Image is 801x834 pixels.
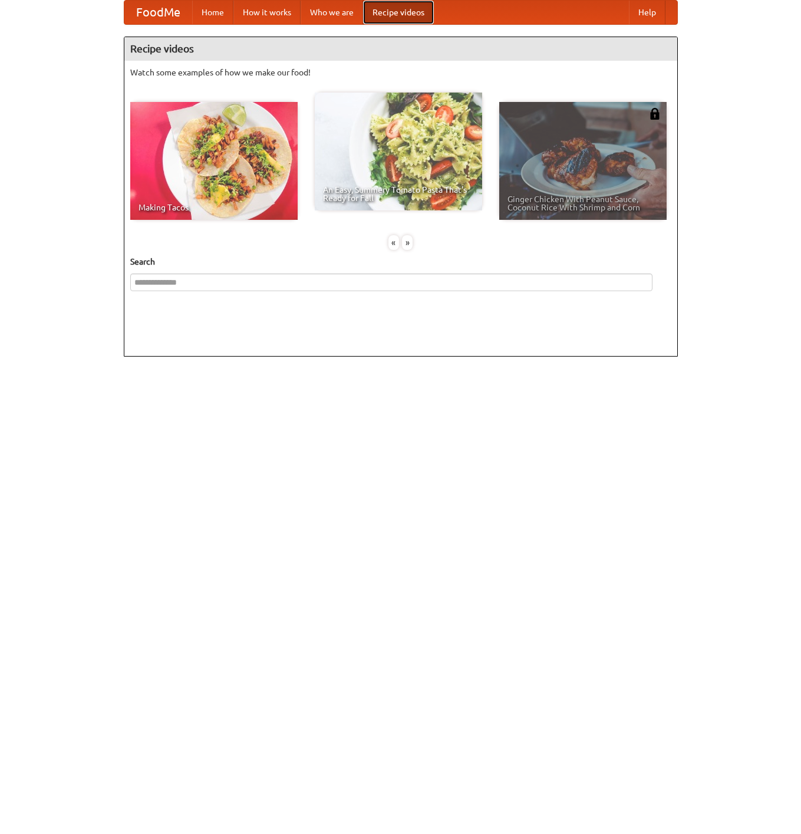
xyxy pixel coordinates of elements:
a: How it works [233,1,301,24]
a: Home [192,1,233,24]
a: Making Tacos [130,102,298,220]
div: « [388,235,399,250]
a: Recipe videos [363,1,434,24]
a: Who we are [301,1,363,24]
span: Making Tacos [139,203,289,212]
img: 483408.png [649,108,661,120]
h4: Recipe videos [124,37,677,61]
h5: Search [130,256,671,268]
a: FoodMe [124,1,192,24]
p: Watch some examples of how we make our food! [130,67,671,78]
a: Help [629,1,665,24]
a: An Easy, Summery Tomato Pasta That's Ready for Fall [315,93,482,210]
span: An Easy, Summery Tomato Pasta That's Ready for Fall [323,186,474,202]
div: » [402,235,413,250]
